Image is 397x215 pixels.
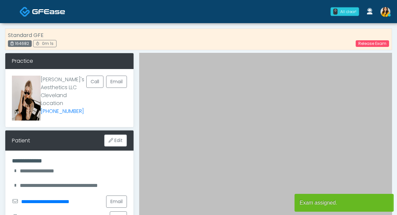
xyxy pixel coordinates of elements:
img: Docovia [20,6,30,17]
div: All clear! [340,9,356,15]
button: Edit [104,134,127,147]
article: Exam assigned. [295,194,394,212]
img: Docovia [32,8,65,15]
img: Erika Felder [380,7,390,17]
strong: Standard GFE [8,31,44,39]
div: 0 [333,9,337,15]
div: Patient [12,137,30,145]
a: [PHONE_NUMBER] [41,107,84,115]
a: Docovia [20,1,65,22]
p: [PERSON_NAME]'s Aesthetics LLC Cleveland Location [41,76,86,115]
div: 164682 [8,40,32,47]
div: Practice [5,53,134,69]
img: Provider image [12,76,41,121]
a: Email [106,76,127,88]
a: Email [106,196,127,208]
span: 0m 1s [42,41,54,46]
button: Call [86,76,103,88]
a: 0 All clear! [327,5,363,18]
a: Release Exam [356,40,389,47]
